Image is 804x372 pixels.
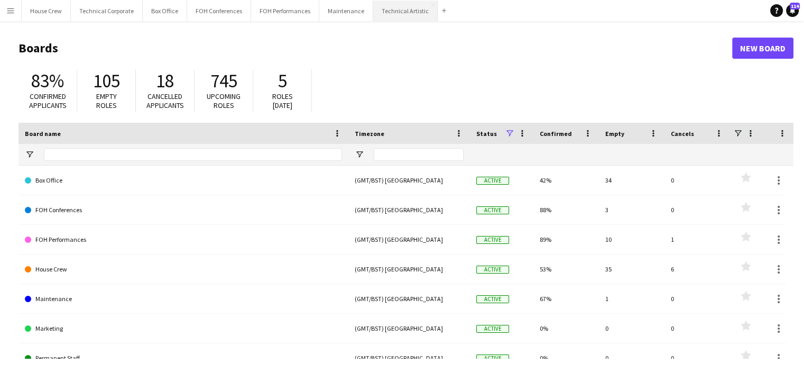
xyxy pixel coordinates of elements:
div: (GMT/BST) [GEOGRAPHIC_DATA] [348,195,470,224]
span: Empty [605,130,624,138]
span: Active [476,295,509,303]
div: 10 [599,225,664,254]
a: 114 [786,4,799,17]
span: Cancels [671,130,694,138]
button: Maintenance [319,1,373,21]
span: Roles [DATE] [272,92,293,110]
div: 0% [533,314,599,343]
span: Cancelled applicants [146,92,184,110]
span: 114 [790,3,800,10]
span: 18 [156,69,174,93]
div: 0 [664,166,730,195]
span: Board name [25,130,61,138]
div: (GMT/BST) [GEOGRAPHIC_DATA] [348,314,470,343]
div: 88% [533,195,599,224]
div: 0 [664,284,730,313]
span: Status [476,130,497,138]
div: (GMT/BST) [GEOGRAPHIC_DATA] [348,284,470,313]
a: Maintenance [25,284,342,314]
div: 53% [533,255,599,284]
span: 5 [278,69,287,93]
button: Box Office [143,1,187,21]
span: Active [476,177,509,185]
div: 89% [533,225,599,254]
div: (GMT/BST) [GEOGRAPHIC_DATA] [348,255,470,284]
a: FOH Performances [25,225,342,255]
span: Active [476,236,509,244]
button: Open Filter Menu [25,150,34,159]
div: 35 [599,255,664,284]
div: 42% [533,166,599,195]
div: 6 [664,255,730,284]
span: 83% [31,69,64,93]
div: 0 [664,195,730,224]
button: FOH Conferences [187,1,251,21]
span: Confirmed applicants [29,92,67,110]
input: Timezone Filter Input [374,148,464,161]
div: (GMT/BST) [GEOGRAPHIC_DATA] [348,225,470,254]
button: Technical Artistic [373,1,438,21]
button: House Crew [22,1,71,21]
a: Marketing [25,314,342,343]
span: 745 [210,69,237,93]
button: Open Filter Menu [355,150,364,159]
a: Box Office [25,166,342,195]
div: 0 [664,314,730,343]
a: House Crew [25,255,342,284]
div: 3 [599,195,664,224]
span: Active [476,355,509,362]
div: 67% [533,284,599,313]
h1: Boards [19,40,732,56]
div: 1 [599,284,664,313]
div: 34 [599,166,664,195]
button: FOH Performances [251,1,319,21]
span: Confirmed [540,130,572,138]
span: Timezone [355,130,384,138]
span: 105 [93,69,120,93]
div: 0 [599,314,664,343]
input: Board name Filter Input [44,148,342,161]
span: Active [476,266,509,274]
span: Active [476,206,509,214]
span: Active [476,325,509,333]
a: FOH Conferences [25,195,342,225]
span: Empty roles [96,92,117,110]
button: Technical Corporate [71,1,143,21]
div: 1 [664,225,730,254]
a: New Board [732,38,793,59]
div: (GMT/BST) [GEOGRAPHIC_DATA] [348,166,470,195]
span: Upcoming roles [207,92,241,110]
